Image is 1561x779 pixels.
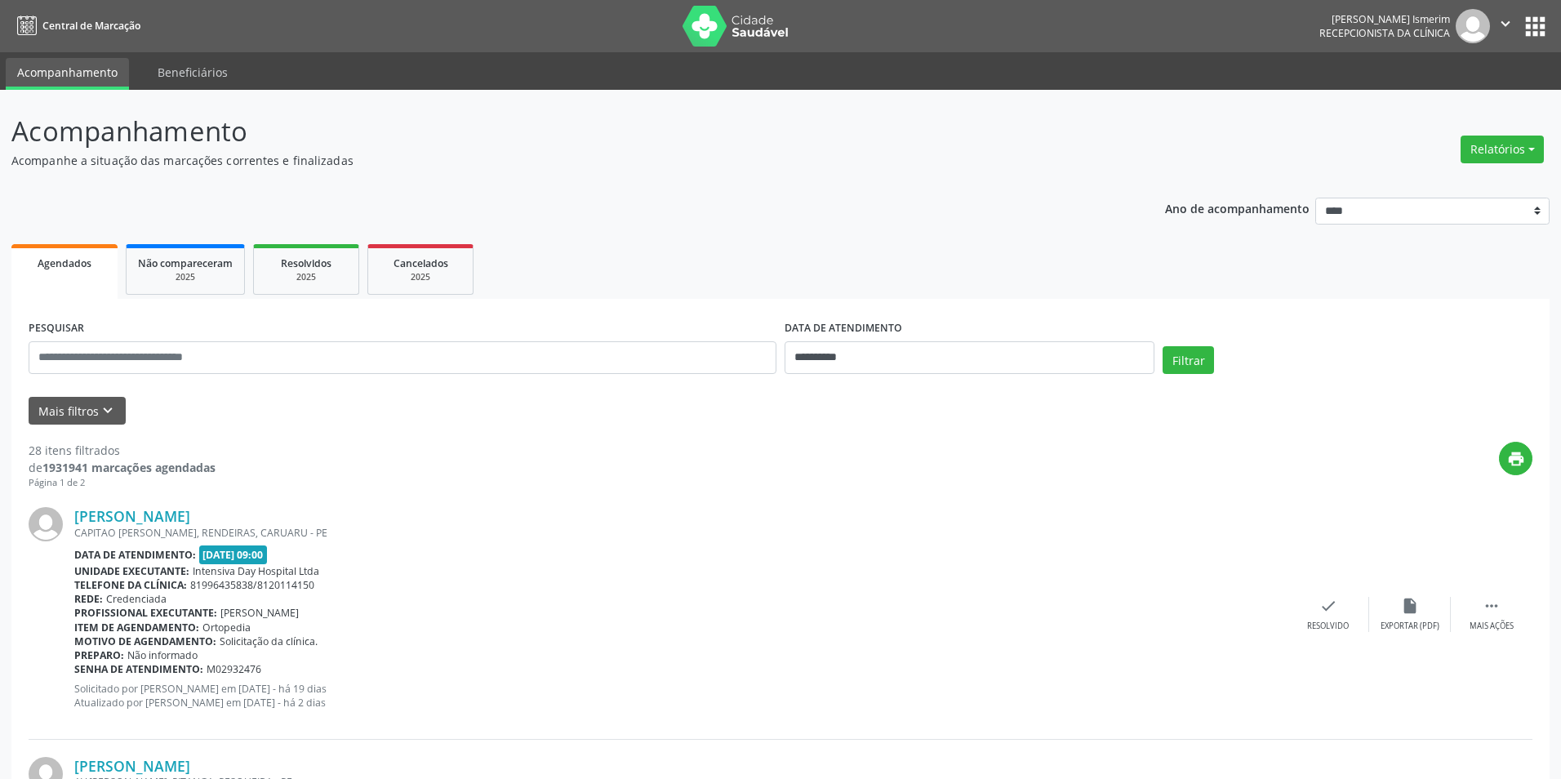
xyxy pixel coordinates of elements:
span: Solicitação da clínica. [220,634,318,648]
a: Central de Marcação [11,12,140,39]
b: Telefone da clínica: [74,578,187,592]
b: Senha de atendimento: [74,662,203,676]
label: DATA DE ATENDIMENTO [785,316,902,341]
b: Motivo de agendamento: [74,634,216,648]
div: CAPITAO [PERSON_NAME], RENDEIRAS, CARUARU - PE [74,526,1287,540]
a: [PERSON_NAME] [74,507,190,525]
span: Central de Marcação [42,19,140,33]
span: 81996435838/8120114150 [190,578,314,592]
span: Agendados [38,256,91,270]
label: PESQUISAR [29,316,84,341]
b: Profissional executante: [74,606,217,620]
button: Relatórios [1461,136,1544,163]
button:  [1490,9,1521,43]
div: Página 1 de 2 [29,476,216,490]
span: Cancelados [394,256,448,270]
div: Resolvido [1307,621,1349,632]
div: 2025 [265,271,347,283]
p: Ano de acompanhamento [1165,198,1310,218]
img: img [29,507,63,541]
span: Intensiva Day Hospital Ltda [193,564,319,578]
button: Mais filtroskeyboard_arrow_down [29,397,126,425]
span: Credenciada [106,592,167,606]
i: check [1319,597,1337,615]
p: Acompanhamento [11,111,1088,152]
p: Acompanhe a situação das marcações correntes e finalizadas [11,152,1088,169]
strong: 1931941 marcações agendadas [42,460,216,475]
div: 2025 [380,271,461,283]
span: M02932476 [207,662,261,676]
span: [PERSON_NAME] [220,606,299,620]
span: [DATE] 09:00 [199,545,268,564]
img: img [1456,9,1490,43]
b: Item de agendamento: [74,621,199,634]
i:  [1497,15,1514,33]
a: Acompanhamento [6,58,129,90]
i: print [1507,450,1525,468]
a: Beneficiários [146,58,239,87]
div: Exportar (PDF) [1381,621,1439,632]
button: print [1499,442,1532,475]
span: Não informado [127,648,198,662]
span: Recepcionista da clínica [1319,26,1450,40]
i: keyboard_arrow_down [99,402,117,420]
span: Ortopedia [202,621,251,634]
div: Mais ações [1470,621,1514,632]
span: Resolvidos [281,256,331,270]
p: Solicitado por [PERSON_NAME] em [DATE] - há 19 dias Atualizado por [PERSON_NAME] em [DATE] - há 2... [74,682,1287,710]
span: Não compareceram [138,256,233,270]
div: [PERSON_NAME] Ismerim [1319,12,1450,26]
button: Filtrar [1163,346,1214,374]
div: 28 itens filtrados [29,442,216,459]
i:  [1483,597,1501,615]
b: Rede: [74,592,103,606]
div: 2025 [138,271,233,283]
i: insert_drive_file [1401,597,1419,615]
b: Data de atendimento: [74,548,196,562]
div: de [29,459,216,476]
button: apps [1521,12,1550,41]
b: Unidade executante: [74,564,189,578]
b: Preparo: [74,648,124,662]
a: [PERSON_NAME] [74,757,190,775]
